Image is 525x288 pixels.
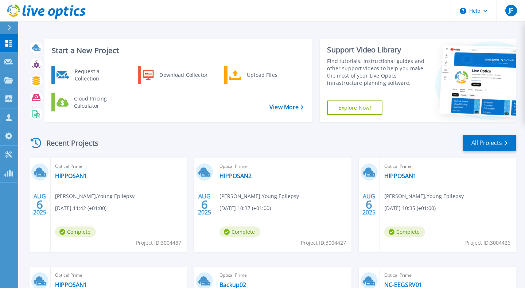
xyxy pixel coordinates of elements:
div: Recent Projects [28,134,108,152]
span: Project ID: 3004427 [301,239,346,247]
div: Upload Files [243,68,297,82]
div: Cloud Pricing Calculator [70,95,124,110]
span: Optical Prime [384,271,512,279]
a: Explore Now! [327,100,382,115]
span: [PERSON_NAME] , Young Epilepsy [219,192,299,200]
div: Find tutorials, instructional guides and other support videos to help you make the most of your L... [327,58,425,87]
span: Project ID: 3004487 [136,239,181,247]
span: Optical Prime [55,162,182,170]
span: Project ID: 3004426 [465,239,510,247]
div: AUG 2025 [33,191,47,218]
a: Download Collector [138,66,213,84]
span: [DATE] 10:35 (+01:00) [384,204,436,212]
span: [DATE] 11:42 (+01:00) [55,204,106,212]
span: Optical Prime [219,271,347,279]
a: Cloud Pricing Calculator [51,93,126,111]
span: 6 [36,201,43,208]
span: Optical Prime [219,162,347,170]
a: HIPPOSAN1 [384,172,416,179]
a: HIPPOSAN1 [55,172,87,179]
a: Upload Files [224,66,299,84]
span: Optical Prime [55,271,182,279]
span: 6 [366,201,372,208]
span: JF [509,8,513,13]
div: Request a Collection [71,68,124,82]
div: Download Collector [156,68,211,82]
div: AUG 2025 [198,191,211,218]
span: [PERSON_NAME] , Young Epilepsy [55,192,135,200]
span: Complete [384,226,425,237]
h3: Start a New Project [52,47,303,55]
span: 6 [201,201,208,208]
a: Request a Collection [51,66,126,84]
a: View More [269,104,303,111]
div: AUG 2025 [362,191,376,218]
a: All Projects [463,135,516,151]
span: [PERSON_NAME] , Young Epilepsy [384,192,464,200]
a: HIPPOSAN2 [219,172,252,179]
span: Complete [55,226,96,237]
span: Complete [219,226,260,237]
span: [DATE] 10:37 (+01:00) [219,204,271,212]
div: Support Video Library [327,45,425,55]
span: Optical Prime [384,162,512,170]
